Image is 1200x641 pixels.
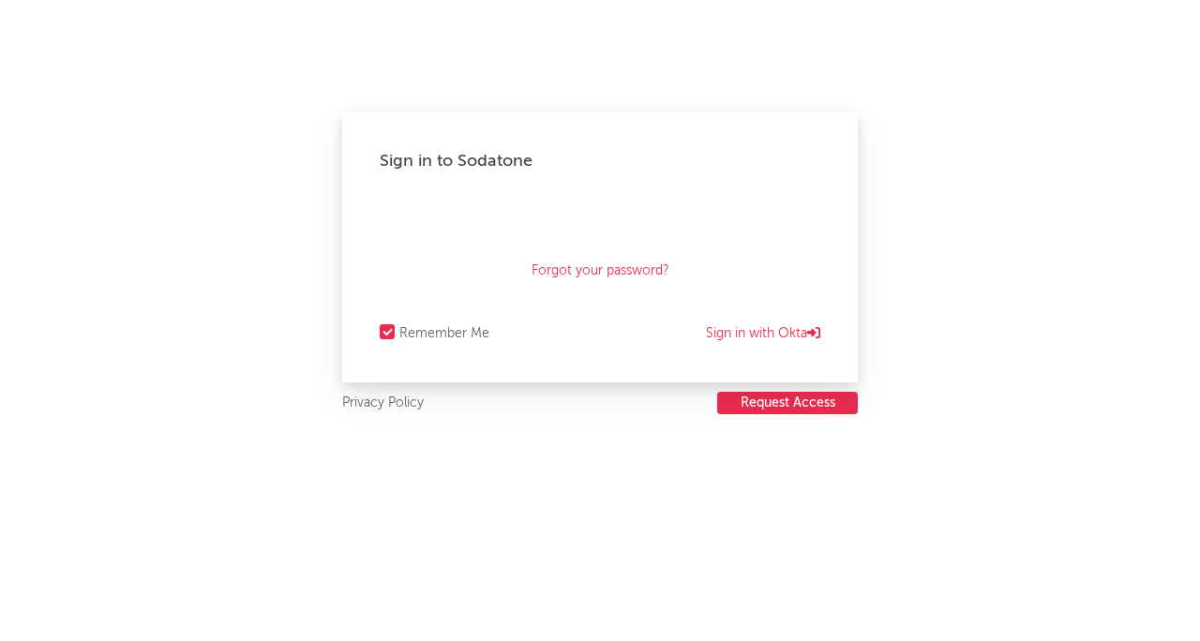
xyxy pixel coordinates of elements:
[380,150,820,172] div: Sign in to Sodatone
[342,392,424,415] a: Privacy Policy
[706,322,820,345] a: Sign in with Okta
[717,392,858,414] button: Request Access
[532,260,669,282] a: Forgot your password?
[399,322,489,345] div: Remember Me
[717,392,858,415] a: Request Access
